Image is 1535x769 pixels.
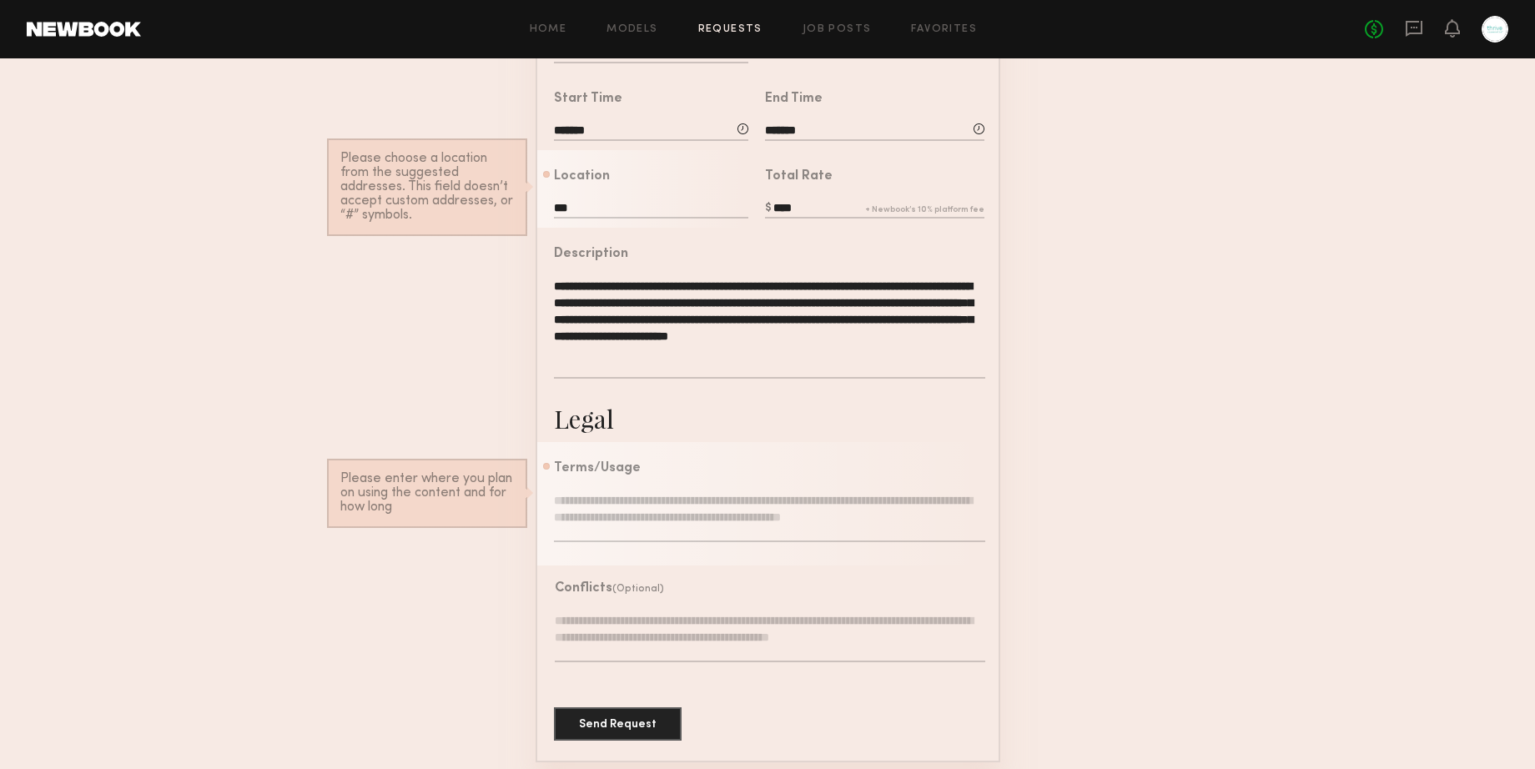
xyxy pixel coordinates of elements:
a: Requests [698,24,762,35]
div: Legal [554,402,614,435]
div: Please enter where you plan on using the content and for how long [340,472,514,515]
a: Models [606,24,657,35]
div: Location [554,170,610,183]
div: End Time [765,93,823,106]
span: (Optional) [612,584,664,594]
div: Please choose a location from the suggested addresses. This field doesn’t accept custom addresses... [340,152,514,223]
header: Conflicts [555,582,664,596]
div: Terms/Usage [554,462,641,475]
div: Total Rate [765,170,833,183]
button: Send Request [554,707,682,741]
a: Job Posts [803,24,872,35]
div: Description [554,248,628,261]
div: Start Time [554,93,622,106]
a: Home [530,24,567,35]
a: Favorites [911,24,977,35]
